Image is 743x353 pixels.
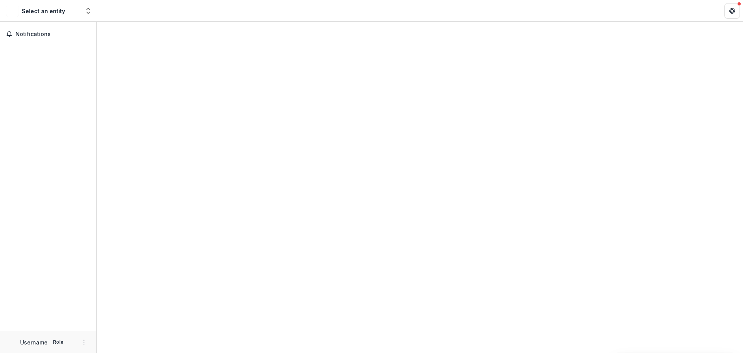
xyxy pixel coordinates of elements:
[724,3,740,19] button: Get Help
[79,338,89,347] button: More
[3,28,93,40] button: Notifications
[22,7,65,15] div: Select an entity
[83,3,94,19] button: Open entity switcher
[20,338,48,346] p: Username
[15,31,90,38] span: Notifications
[51,339,66,346] p: Role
